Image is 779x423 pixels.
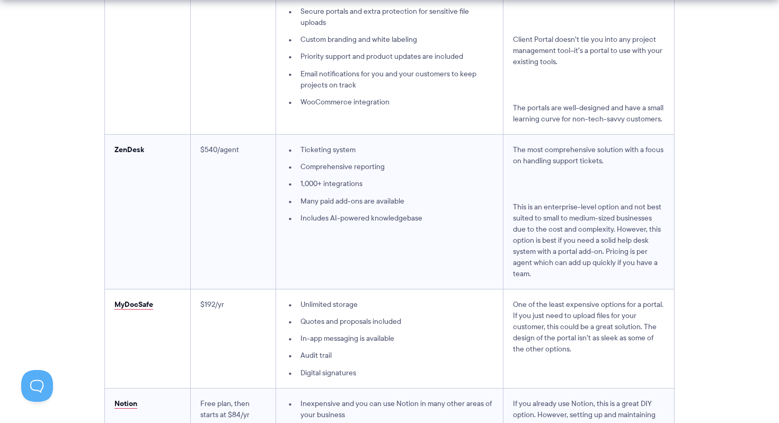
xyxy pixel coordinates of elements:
li: Quotes and proposals included [286,316,494,327]
li: Unlimited storage [286,299,494,310]
li: Comprehensive reporting [286,161,494,172]
li: WooCommerce integration [286,96,494,108]
p: The portals are well-designed and have a small learning curve for non-tech-savvy customers. [513,102,665,125]
li: Email notifications for you and your customers to keep projects on track [286,68,494,91]
li: 1,000+ integrations [286,178,494,189]
li: Inexpensive and you can use Notion in many other areas of your business [286,398,494,420]
li: Many paid add-ons are available [286,196,494,207]
li: In-app messaging is available [286,333,494,344]
p: Client Portal doesn’t tie you into any project management tool–it’s a portal to use with your exi... [513,34,665,67]
a: ZenDesk [114,144,144,155]
iframe: Toggle Customer Support [21,370,53,402]
li: Priority support and product updates are included [286,51,494,62]
p: This is an enterprise-level option and not best suited to small to medium-sized businesses due to... [513,201,665,279]
a: MyDocSafe [114,298,153,310]
li: Audit trail [286,350,494,361]
li: Ticketing system [286,144,494,155]
li: Includes AI-powered knowledgebase [286,213,494,224]
td: One of the least expensive options for a portal. If you just need to upload files for your custom... [503,289,674,388]
td: $540/agent [190,135,276,289]
li: Custom branding and white labeling [286,34,494,45]
li: Secure portals and extra protection for sensitive file uploads [286,6,494,28]
td: The most comprehensive solution with a focus on handling support tickets. [503,135,674,289]
li: Digital signatures [286,367,494,378]
td: $192/yr [190,289,276,388]
a: Notion [114,398,137,409]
